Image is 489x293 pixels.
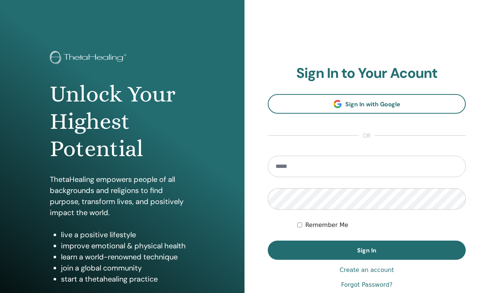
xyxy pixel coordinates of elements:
span: Sign In with Google [345,100,400,108]
p: ThetaHealing empowers people of all backgrounds and religions to find purpose, transform lives, a... [50,174,194,218]
button: Sign In [268,241,466,260]
h2: Sign In to Your Acount [268,65,466,82]
span: or [359,131,375,140]
li: live a positive lifestyle [61,229,194,240]
h1: Unlock Your Highest Potential [50,80,194,163]
div: Keep me authenticated indefinitely or until I manually logout [297,221,466,230]
label: Remember Me [305,221,348,230]
li: join a global community [61,262,194,273]
span: Sign In [357,247,376,254]
li: learn a world-renowned technique [61,251,194,262]
a: Sign In with Google [268,94,466,114]
a: Forgot Password? [341,280,392,289]
li: start a thetahealing practice [61,273,194,285]
li: improve emotional & physical health [61,240,194,251]
a: Create an account [339,266,394,275]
